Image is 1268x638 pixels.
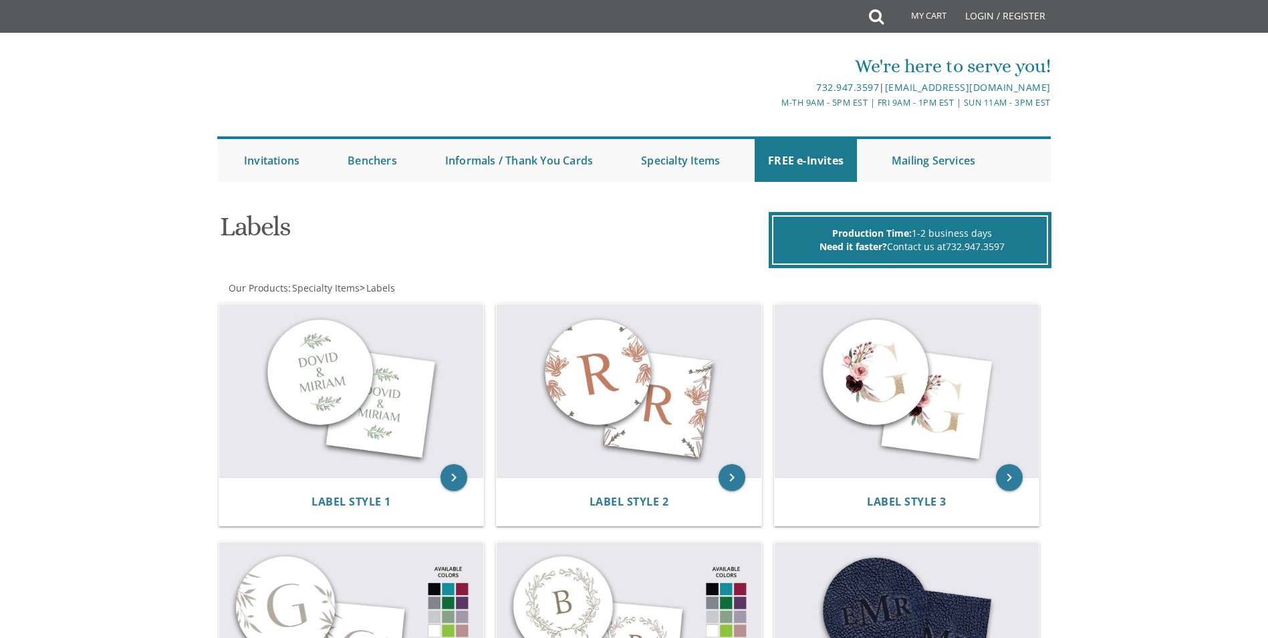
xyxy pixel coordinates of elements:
img: Label Style 1 [219,304,484,478]
img: Label Style 3 [775,304,1039,478]
a: 732.947.3597 [946,240,1005,253]
img: Label Style 2 [497,304,761,478]
div: We're here to serve you! [496,53,1051,80]
a: keyboard_arrow_right [440,464,467,491]
a: Specialty Items [291,282,360,294]
a: Label Style 3 [867,496,946,508]
a: [EMAIL_ADDRESS][DOMAIN_NAME] [885,81,1051,94]
a: Label Style 2 [590,496,669,508]
h1: Labels [220,212,765,251]
a: Our Products [227,282,288,294]
span: Need it faster? [819,240,887,253]
a: Invitations [231,139,313,182]
a: Specialty Items [628,139,733,182]
span: Label Style 3 [867,494,946,509]
div: M-Th 9am - 5pm EST | Fri 9am - 1pm EST | Sun 11am - 3pm EST [496,96,1051,110]
span: Specialty Items [292,282,360,294]
a: Labels [365,282,395,294]
a: keyboard_arrow_right [719,464,745,491]
span: > [360,282,395,294]
span: Production Time: [832,227,912,239]
span: Label Style 2 [590,494,669,509]
a: My Cart [882,1,956,35]
div: : [217,282,634,295]
a: Mailing Services [878,139,989,182]
a: FREE e-Invites [755,139,857,182]
div: | [496,80,1051,96]
p: 1-2 business days Contact us at [793,227,1030,253]
a: Benchers [334,139,410,182]
a: Label Style 1 [311,496,391,508]
a: 732.947.3597 [816,81,879,94]
a: keyboard_arrow_right [996,464,1023,491]
span: Labels [366,282,395,294]
a: Informals / Thank You Cards [432,139,606,182]
span: Label Style 1 [311,494,391,509]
